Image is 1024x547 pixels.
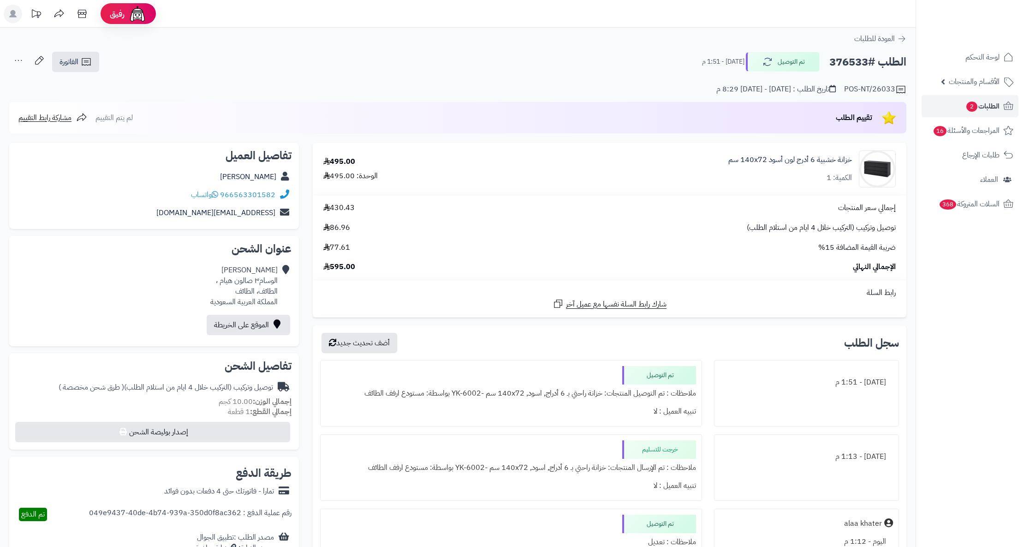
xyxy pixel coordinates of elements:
[323,242,350,253] span: 77.61
[844,518,882,529] div: alaa khater
[89,508,292,521] div: رقم عملية الدفع : 049e9437-40de-4b74-939a-350d0f8ac362
[961,23,1015,42] img: logo-2.png
[220,189,275,200] a: 966563301582
[250,406,292,417] strong: إجمالي القطع:
[702,57,744,66] small: [DATE] - 1:51 م
[220,171,276,182] a: [PERSON_NAME]
[236,468,292,479] h2: طريقة الدفع
[207,315,290,335] a: الموقع على الخريطة
[854,33,895,44] span: العودة للطلبات
[966,102,977,112] span: 2
[716,84,836,95] div: تاريخ الطلب : [DATE] - [DATE] 8:29 م
[18,112,87,123] a: مشاركة رابط التقييم
[52,52,99,72] a: الفاتورة
[922,144,1018,166] a: طلبات الإرجاع
[326,403,696,421] div: تنبيه العميل : لا
[219,396,292,407] small: 10.00 كجم
[326,459,696,477] div: ملاحظات : تم الإرسال المنتجات: خزانة راحتي بـ 6 أدراج, اسود, ‎140x72 سم‏ -YK-6002 بواسطة: مستودع ...
[323,171,378,181] div: الوحدة: 495.00
[59,382,124,393] span: ( طرق شحن مخصصة )
[859,150,895,187] img: 1735224706-1-90x90.jpg
[323,156,355,167] div: 495.00
[838,203,896,213] span: إجمالي سعر المنتجات
[60,56,78,67] span: الفاتورة
[59,382,273,393] div: توصيل وتركيب (التركيب خلال 4 ايام من استلام الطلب)
[323,222,350,233] span: 86.96
[720,373,893,391] div: [DATE] - 1:51 م
[922,168,1018,191] a: العملاء
[853,262,896,272] span: الإجمالي النهائي
[962,149,1000,162] span: طلبات الإرجاع
[321,333,397,353] button: أضف تحديث جديد
[164,486,274,497] div: تمارا - فاتورتك حتى 4 دفعات بدون فوائد
[980,173,998,186] span: العملاء
[747,222,896,233] span: توصيل وتركيب (التركيب خلال 4 ايام من استلام الطلب)
[844,84,906,95] div: POS-NT/26033
[746,52,820,72] button: تم التوصيل
[934,126,947,136] span: 16
[210,265,278,307] div: [PERSON_NAME] الوسام٣ صالون هيام ، الطائف، الطائف المملكة العربية السعودية
[128,5,147,23] img: ai-face.png
[18,112,71,123] span: مشاركة رابط التقييم
[854,33,906,44] a: العودة للطلبات
[720,448,893,466] div: [DATE] - 1:13 م
[316,288,903,298] div: رابط السلة
[939,198,1000,210] span: السلات المتروكة
[836,112,872,123] span: تقييم الطلب
[922,46,1018,68] a: لوحة التحكم
[965,51,1000,64] span: لوحة التحكم
[818,242,896,253] span: ضريبة القيمة المضافة 15%
[844,337,899,349] h3: سجل الطلب
[95,112,133,123] span: لم يتم التقييم
[15,422,290,442] button: إصدار بوليصة الشحن
[922,120,1018,142] a: المراجعات والأسئلة16
[21,509,45,520] span: تم الدفع
[156,207,275,218] a: [EMAIL_ADDRESS][DOMAIN_NAME]
[622,366,696,385] div: تم التوصيل
[829,53,906,72] h2: الطلب #376533
[326,385,696,403] div: ملاحظات : تم التوصيل المنتجات: خزانة راحتي بـ 6 أدراج, اسود, ‎140x72 سم‏ -YK-6002 بواسطة: مستودع ...
[326,477,696,495] div: تنبيه العميل : لا
[922,193,1018,215] a: السلات المتروكة368
[553,298,667,310] a: شارك رابط السلة نفسها مع عميل آخر
[827,173,852,183] div: الكمية: 1
[253,396,292,407] strong: إجمالي الوزن:
[949,75,1000,88] span: الأقسام والمنتجات
[228,406,292,417] small: 1 قطعة
[24,5,48,25] a: تحديثات المنصة
[323,203,355,213] span: 430.43
[17,243,292,254] h2: عنوان الشحن
[323,262,355,272] span: 595.00
[922,95,1018,117] a: الطلبات2
[17,150,292,161] h2: تفاصيل العميل
[933,124,1000,137] span: المراجعات والأسئلة
[110,8,125,19] span: رفيق
[940,199,957,210] span: 368
[965,100,1000,113] span: الطلبات
[622,515,696,533] div: تم التوصيل
[191,189,218,200] a: واتساب
[728,155,852,165] a: خزانة خشبية 6 أدرج لون أسود 140x72 سم
[17,361,292,372] h2: تفاصيل الشحن
[622,440,696,459] div: خرجت للتسليم
[566,299,667,310] span: شارك رابط السلة نفسها مع عميل آخر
